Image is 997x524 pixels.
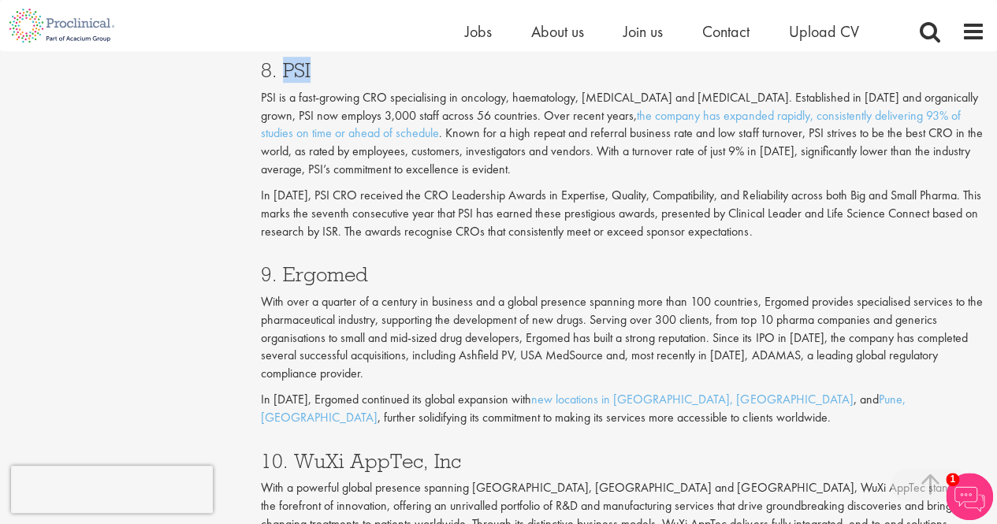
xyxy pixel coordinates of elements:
[261,264,985,284] h3: 9. Ergomed
[261,293,985,383] p: With over a quarter of a century in business and a global presence spanning more than 100 countri...
[702,21,750,42] a: Contact
[531,21,584,42] a: About us
[261,187,985,241] p: In [DATE], PSI CRO received the CRO Leadership Awards in Expertise, Quality, Compatibility, and R...
[11,466,213,513] iframe: reCAPTCHA
[946,473,959,486] span: 1
[789,21,859,42] a: Upload CV
[623,21,663,42] a: Join us
[261,451,985,471] h3: 10. WuXi AppTec, Inc
[261,107,960,142] a: the company has expanded rapidly, consistently delivering 93% of studies on time or ahead of sche...
[261,89,985,179] p: PSI is a fast-growing CRO specialising in oncology, haematology, [MEDICAL_DATA] and [MEDICAL_DATA...
[531,391,853,407] a: new locations in [GEOGRAPHIC_DATA], [GEOGRAPHIC_DATA]
[261,60,985,80] h3: 8. PSI
[261,391,905,426] a: Pune, [GEOGRAPHIC_DATA]
[465,21,492,42] a: Jobs
[261,391,985,427] p: In [DATE], Ergomed continued its global expansion with , and , further solidifying its commitment...
[946,473,993,520] img: Chatbot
